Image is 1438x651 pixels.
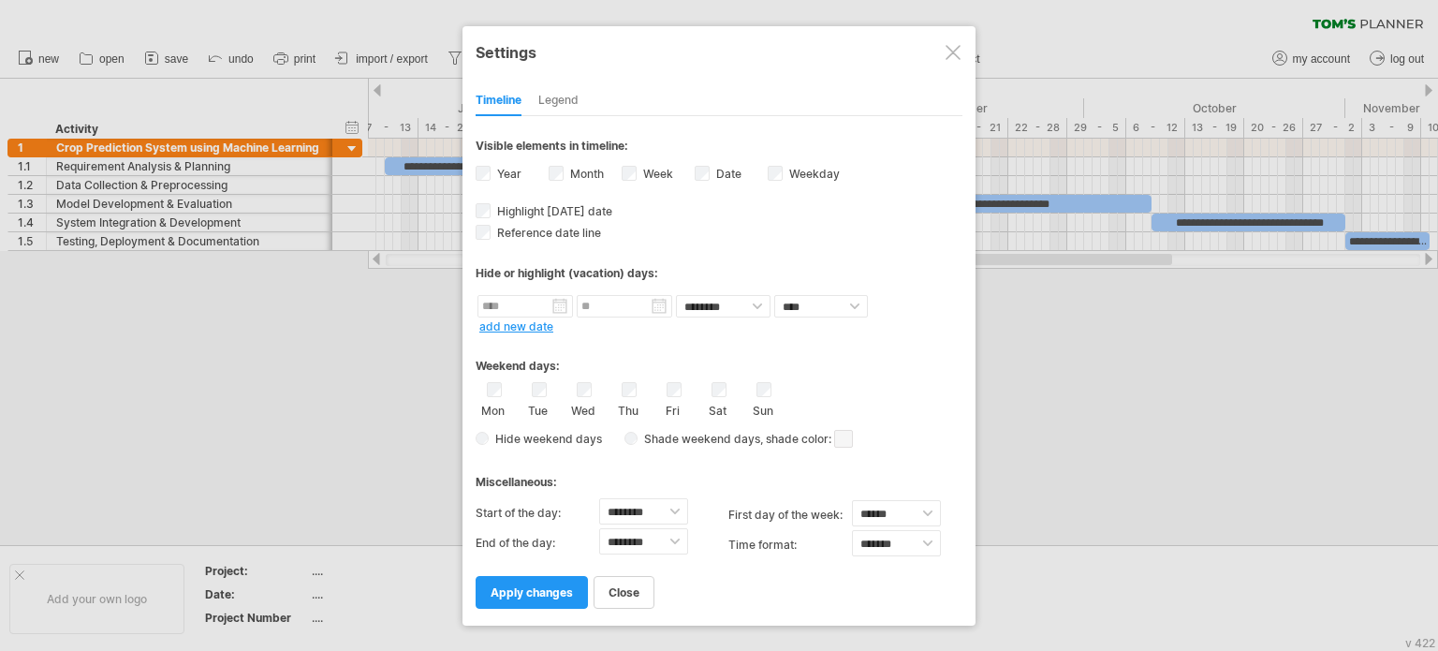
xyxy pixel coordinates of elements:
[476,139,962,158] div: Visible elements in timeline:
[481,400,505,418] label: Mon
[616,400,639,418] label: Thu
[728,530,852,560] label: Time format:
[526,400,550,418] label: Tue
[661,400,684,418] label: Fri
[476,35,962,68] div: Settings
[476,266,962,280] div: Hide or highlight (vacation) days:
[609,585,639,599] span: close
[638,432,760,446] span: Shade weekend days
[566,167,604,181] label: Month
[594,576,654,609] a: close
[476,528,599,558] label: End of the day:
[706,400,729,418] label: Sat
[639,167,673,181] label: Week
[571,400,594,418] label: Wed
[751,400,774,418] label: Sun
[538,86,579,116] div: Legend
[491,585,573,599] span: apply changes
[712,167,741,181] label: Date
[476,457,962,494] div: Miscellaneous:
[489,432,602,446] span: Hide weekend days
[476,576,588,609] a: apply changes
[476,86,521,116] div: Timeline
[479,319,553,333] a: add new date
[476,341,962,377] div: Weekend days:
[760,428,853,451] span: , shade color:
[493,204,612,218] span: Highlight [DATE] date
[834,430,853,448] span: click here to change the shade color
[493,167,521,181] label: Year
[728,500,852,530] label: first day of the week:
[493,226,601,240] span: Reference date line
[476,498,599,528] label: Start of the day:
[785,167,840,181] label: Weekday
